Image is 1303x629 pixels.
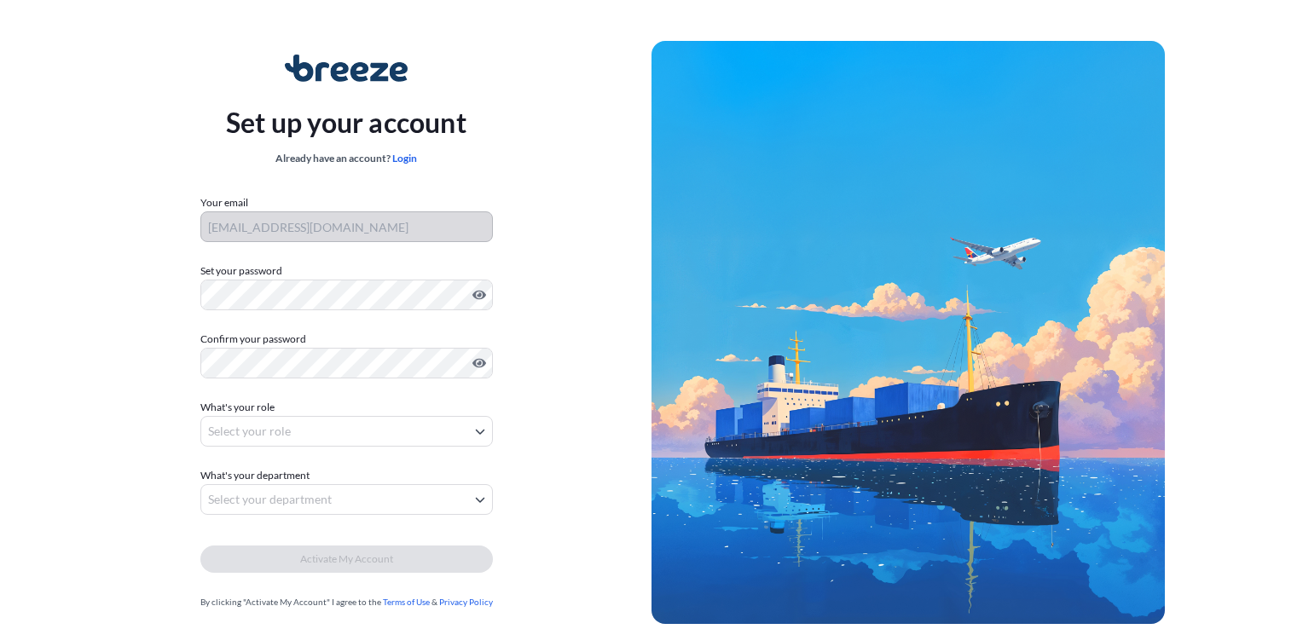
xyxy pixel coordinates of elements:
[200,593,493,610] div: By clicking "Activate My Account" I agree to the &
[200,467,310,484] span: What's your department
[392,152,417,164] a: Login
[472,356,486,370] button: Show password
[200,484,493,515] button: Select your department
[208,423,291,440] span: Select your role
[200,331,493,348] label: Confirm your password
[200,263,493,280] label: Set your password
[383,597,430,607] a: Terms of Use
[200,416,493,447] button: Select your role
[208,491,332,508] span: Select your department
[472,288,486,302] button: Show password
[200,545,493,573] button: Activate My Account
[439,597,493,607] a: Privacy Policy
[226,102,466,143] p: Set up your account
[285,55,408,82] img: Breeze
[200,194,248,211] label: Your email
[200,211,493,242] input: Your email address
[300,551,393,568] span: Activate My Account
[651,41,1165,624] img: Ship illustration
[226,150,466,167] div: Already have an account?
[200,399,275,416] span: What's your role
